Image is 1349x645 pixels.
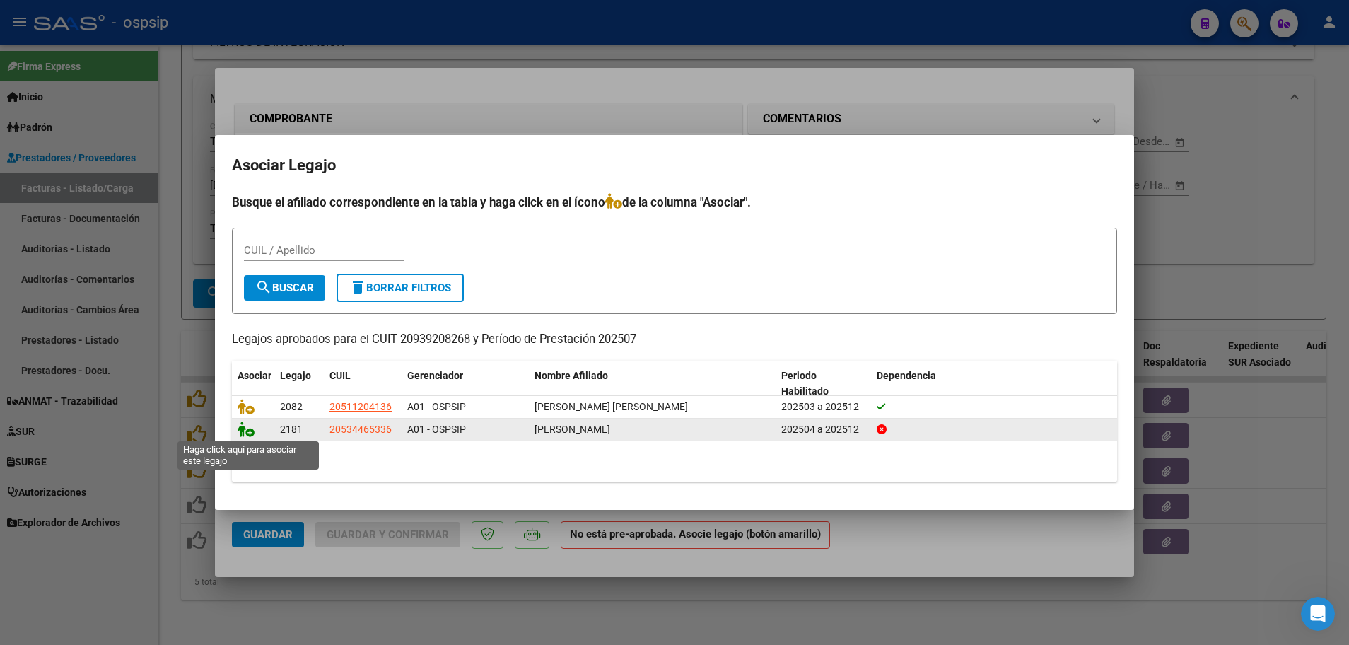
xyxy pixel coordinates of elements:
[349,279,366,296] mat-icon: delete
[238,370,271,381] span: Asociar
[871,361,1118,407] datatable-header-cell: Dependencia
[232,361,274,407] datatable-header-cell: Asociar
[535,401,688,412] span: DOMINGUEZ TOLOZA ULISES DANIEL
[329,424,392,435] span: 20534465336
[255,281,314,294] span: Buscar
[232,152,1117,179] h2: Asociar Legajo
[781,370,829,397] span: Periodo Habilitado
[324,361,402,407] datatable-header-cell: CUIL
[535,370,608,381] span: Nombre Afiliado
[349,281,451,294] span: Borrar Filtros
[244,275,325,301] button: Buscar
[1301,597,1335,631] iframe: Intercom live chat
[232,446,1117,482] div: 2 registros
[280,401,303,412] span: 2082
[877,370,936,381] span: Dependencia
[776,361,871,407] datatable-header-cell: Periodo Habilitado
[280,424,303,435] span: 2181
[407,370,463,381] span: Gerenciador
[329,370,351,381] span: CUIL
[232,331,1117,349] p: Legajos aprobados para el CUIT 20939208268 y Período de Prestación 202507
[280,370,311,381] span: Legajo
[535,424,610,435] span: DOMINGUEZ TOLOZA JOAQUIN
[781,422,865,438] div: 202504 a 202512
[781,399,865,415] div: 202503 a 202512
[529,361,776,407] datatable-header-cell: Nombre Afiliado
[274,361,324,407] datatable-header-cell: Legajo
[329,401,392,412] span: 20511204136
[407,401,466,412] span: A01 - OSPSIP
[402,361,529,407] datatable-header-cell: Gerenciador
[232,193,1117,211] h4: Busque el afiliado correspondiente en la tabla y haga click en el ícono de la columna "Asociar".
[407,424,466,435] span: A01 - OSPSIP
[337,274,464,302] button: Borrar Filtros
[255,279,272,296] mat-icon: search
